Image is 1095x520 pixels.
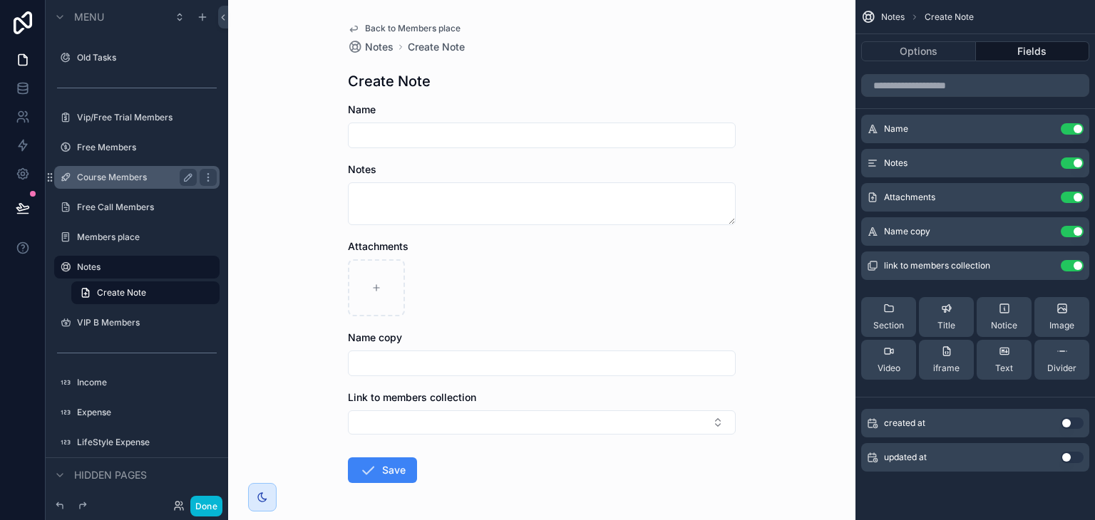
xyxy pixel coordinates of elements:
[348,103,376,115] span: Name
[77,261,211,273] label: Notes
[348,240,408,252] span: Attachments
[861,297,916,337] button: Section
[348,40,394,54] a: Notes
[933,363,960,374] span: iframe
[884,157,908,169] span: Notes
[365,40,394,54] span: Notes
[977,297,1032,337] button: Notice
[77,112,217,123] label: Vip/Free Trial Members
[348,71,431,91] h1: Create Note
[884,226,930,237] span: Name copy
[348,331,402,343] span: Name copy
[77,52,217,63] label: Old Tasks
[408,40,465,54] a: Create Note
[77,232,217,243] label: Members place
[348,163,376,175] span: Notes
[77,317,217,328] label: VIP B Members
[190,496,222,516] button: Done
[919,340,974,380] button: iframe
[878,363,900,374] span: Video
[365,23,461,34] span: Back to Members place
[977,340,1032,380] button: Text
[348,457,417,483] button: Save
[77,142,217,153] label: Free Members
[861,340,916,380] button: Video
[884,123,908,135] span: Name
[884,417,925,429] span: created at
[348,23,461,34] a: Back to Members place
[348,410,736,435] button: Select Button
[925,11,974,23] span: Create Note
[1034,340,1089,380] button: Divider
[77,202,217,213] label: Free Call Members
[1049,320,1074,331] span: Image
[884,260,990,271] span: link to members collection
[873,320,904,331] span: Section
[97,287,146,298] span: Create Note
[77,407,217,418] label: Expense
[71,281,220,304] a: Create Note
[937,320,955,331] span: Title
[884,452,927,463] span: updated at
[884,192,935,203] span: Attachments
[976,41,1090,61] button: Fields
[348,391,476,403] span: Link to members collection
[77,172,191,183] label: Course Members
[77,437,217,448] label: LifeStyle Expense
[881,11,905,23] span: Notes
[74,10,104,24] span: Menu
[74,468,147,482] span: Hidden pages
[861,41,976,61] button: Options
[1047,363,1076,374] span: Divider
[991,320,1017,331] span: Notice
[919,297,974,337] button: Title
[77,377,217,388] label: Income
[1034,297,1089,337] button: Image
[995,363,1013,374] span: Text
